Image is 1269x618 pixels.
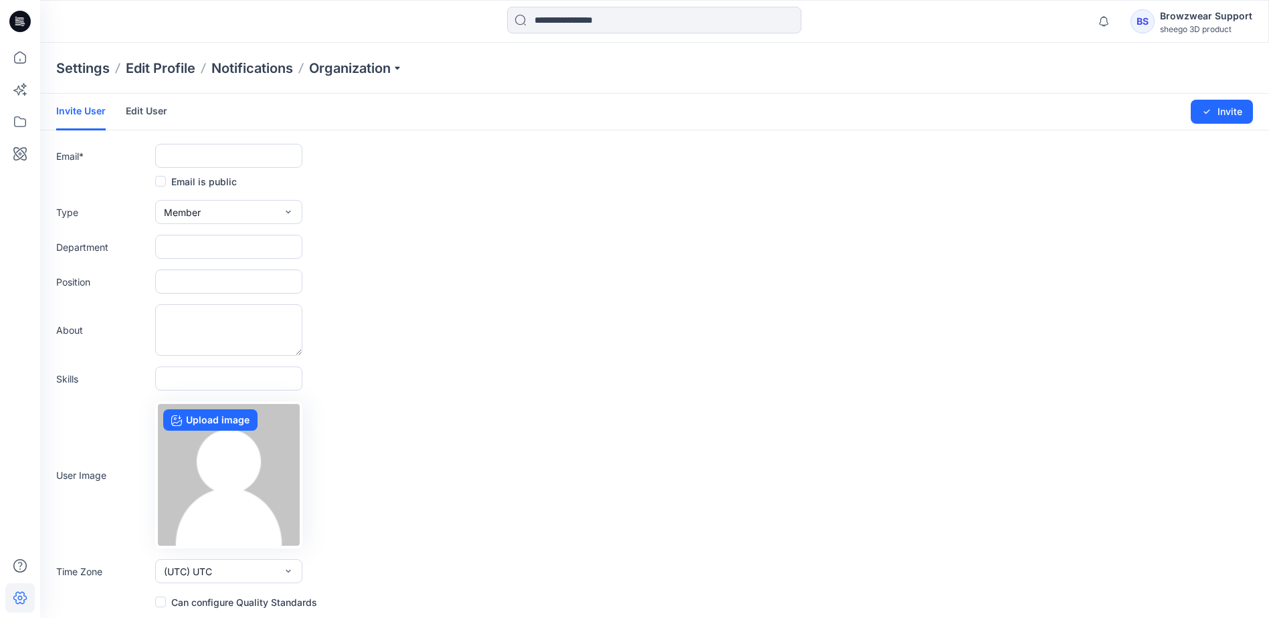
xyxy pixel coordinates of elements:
[56,240,150,254] label: Department
[56,149,150,163] label: Email
[56,205,150,219] label: Type
[56,468,150,482] label: User Image
[164,564,212,579] span: (UTC) UTC
[1191,100,1253,124] button: Invite
[56,564,150,579] label: Time Zone
[158,404,300,546] img: no-profile.png
[126,94,167,128] a: Edit User
[1131,9,1155,33] div: BS
[1160,24,1252,34] div: sheego 3D product
[56,372,150,386] label: Skills
[126,59,195,78] a: Edit Profile
[56,59,110,78] p: Settings
[163,409,258,431] label: Upload image
[164,205,201,219] span: Member
[56,94,106,130] a: Invite User
[155,200,302,224] button: Member
[155,594,317,610] label: Can configure Quality Standards
[155,559,302,583] button: (UTC) UTC
[56,275,150,289] label: Position
[56,323,150,337] label: About
[155,173,237,189] label: Email is public
[211,59,293,78] a: Notifications
[1160,8,1252,24] div: Browzwear Support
